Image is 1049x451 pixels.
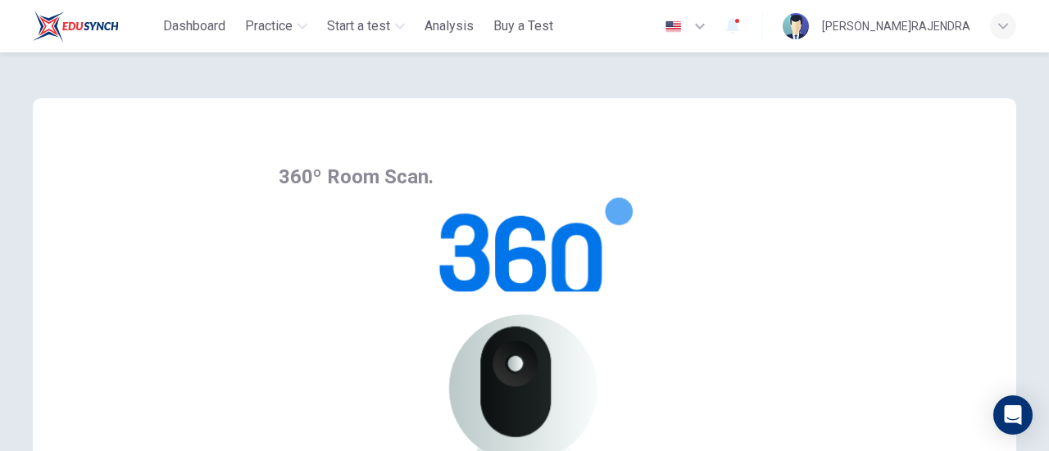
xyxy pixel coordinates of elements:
[425,16,474,36] span: Analysis
[663,20,683,33] img: en
[327,16,390,36] span: Start a test
[279,165,434,188] span: 360º Room Scan.
[320,11,411,41] button: Start a test
[245,16,293,36] span: Practice
[487,11,560,41] button: Buy a Test
[822,16,970,36] div: [PERSON_NAME]RAJENDRA
[163,16,225,36] span: Dashboard
[783,13,809,39] img: Profile picture
[993,395,1033,435] div: Open Intercom Messenger
[33,10,157,43] a: ELTC logo
[238,11,314,41] button: Practice
[418,11,480,41] button: Analysis
[33,10,119,43] img: ELTC logo
[493,16,553,36] span: Buy a Test
[157,11,232,41] button: Dashboard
